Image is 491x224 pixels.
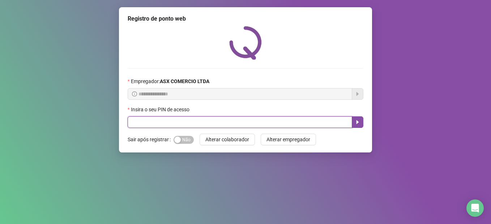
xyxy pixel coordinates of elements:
strong: ASX COMERCIO LTDA [160,78,209,84]
img: QRPoint [229,26,262,60]
span: info-circle [132,91,137,96]
span: Empregador : [131,77,209,85]
button: Alterar empregador [261,134,316,145]
div: Registro de ponto web [128,14,363,23]
span: Alterar colaborador [205,135,249,143]
button: Alterar colaborador [200,134,255,145]
div: Open Intercom Messenger [466,199,484,217]
span: Alterar empregador [266,135,310,143]
label: Sair após registrar [128,134,174,145]
label: Insira o seu PIN de acesso [128,105,194,113]
span: caret-right [355,119,360,125]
